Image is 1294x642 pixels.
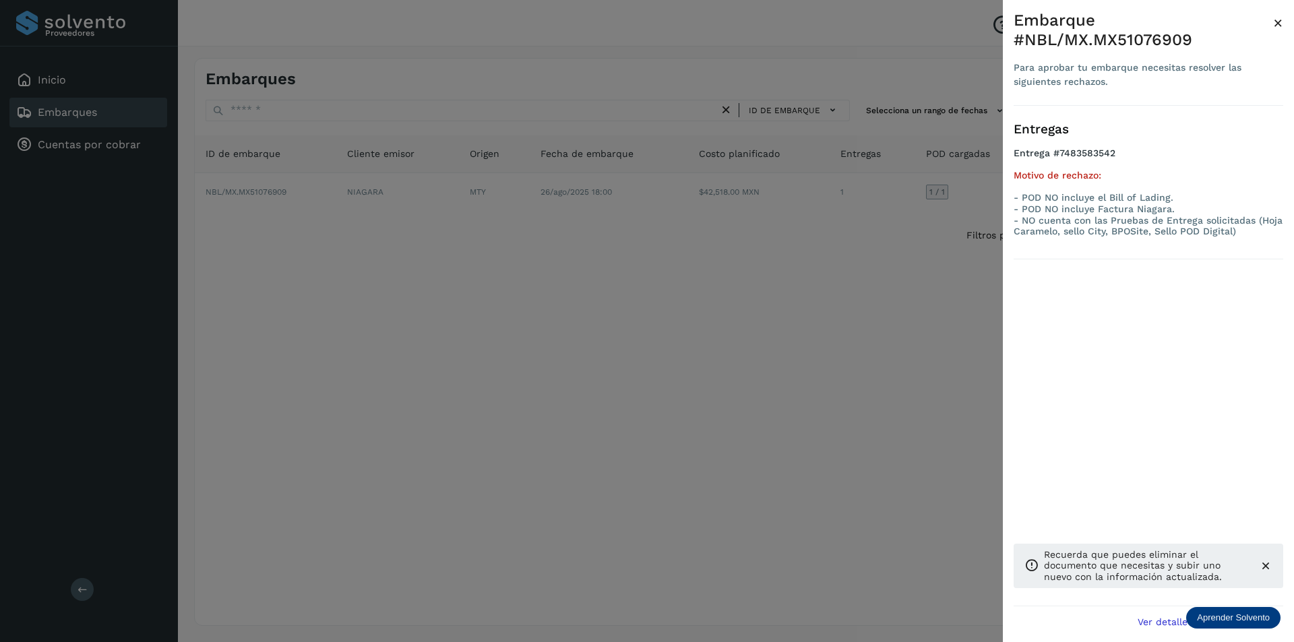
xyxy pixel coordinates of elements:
[1014,148,1283,170] h4: Entrega #7483583542
[1197,612,1270,623] p: Aprender Solvento
[1273,13,1283,32] span: ×
[1138,617,1253,627] span: Ver detalle de embarque
[1186,607,1281,629] div: Aprender Solvento
[1014,122,1283,137] h3: Entregas
[1014,170,1283,181] h5: Motivo de rechazo:
[1273,11,1283,35] button: Close
[1014,61,1273,89] div: Para aprobar tu embarque necesitas resolver las siguientes rechazos.
[1014,192,1283,237] p: - POD NO incluye el Bill of Lading. - POD NO incluye Factura Niagara. - NO cuenta con las Pruebas...
[1014,11,1273,50] div: Embarque #NBL/MX.MX51076909
[1044,549,1248,583] p: Recuerda que puedes eliminar el documento que necesitas y subir uno nuevo con la información actu...
[1130,606,1283,637] button: Ver detalle de embarque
